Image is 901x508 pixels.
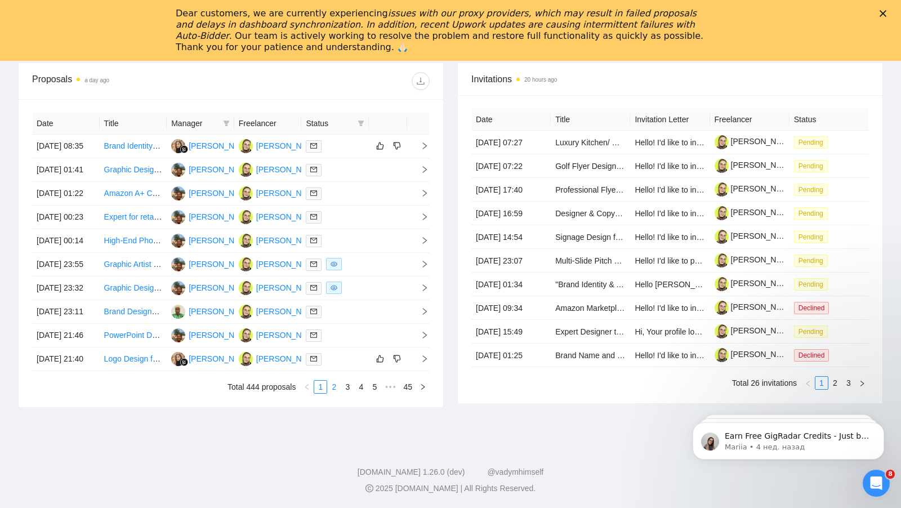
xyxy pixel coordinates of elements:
a: 1 [815,377,828,389]
span: mail [310,355,317,362]
a: AS[PERSON_NAME] [239,306,321,315]
a: D[PERSON_NAME] [171,283,253,292]
a: 5 [368,381,381,393]
img: AS [239,210,253,224]
td: [DATE] 01:41 [32,158,100,182]
td: Amazon Marketplace Specialist for Award-Winning Company [551,296,630,320]
a: D[PERSON_NAME] [171,330,253,339]
img: AO [171,305,185,319]
span: like [376,354,384,363]
div: [PERSON_NAME] [189,140,253,152]
td: Multi-Slide Pitch Deck Template Designer [551,249,630,273]
li: 2 [828,376,842,390]
a: Pending [794,327,832,336]
span: copyright [365,484,373,492]
button: dislike [390,352,404,366]
div: [PERSON_NAME] [189,163,253,176]
img: gigradar-bm.png [180,145,188,153]
div: [PERSON_NAME] [189,211,253,223]
a: D[PERSON_NAME] [171,259,253,268]
span: mail [310,190,317,197]
td: Logo Design for Pickleball Team Salty Hogs [100,347,167,371]
a: Pending [794,256,832,265]
img: gigradar-bm.png [180,358,188,366]
a: Graphic Designer for Brand Identity, Packaging and Digital Assets for Smartphones Distributor Brand [104,283,455,292]
button: like [373,352,387,366]
a: 2 [829,377,841,389]
span: like [376,141,384,150]
img: D [171,163,185,177]
a: Brand Name and Logo Creation Needed [555,351,697,360]
span: right [412,142,429,150]
img: AS [239,352,253,366]
img: c1ANJdDIEFa5DN5yolPp7_u0ZhHZCEfhnwVqSjyrCV9hqZg5SCKUb7hD_oUrqvcJOM [715,348,729,362]
a: [PERSON_NAME] [715,350,796,359]
span: right [412,355,429,363]
td: [DATE] 09:34 [471,296,551,320]
td: Expert for retail packaging design for a retail box [100,206,167,229]
img: AS [239,163,253,177]
a: Amazon A+ Content Designer Needed [104,189,238,198]
button: download [412,72,430,90]
div: [PERSON_NAME] [189,258,253,270]
li: 45 [399,380,416,394]
a: Pending [794,208,832,217]
a: AS[PERSON_NAME] [239,259,321,268]
a: 2 [328,381,340,393]
th: Title [551,109,630,131]
a: [PERSON_NAME] [715,279,796,288]
button: dislike [390,139,404,153]
span: eye [331,284,337,291]
span: Declined [794,349,829,362]
span: Pending [794,207,828,220]
td: [DATE] 15:49 [471,320,551,344]
a: AS[PERSON_NAME] [239,283,321,292]
a: Declined [794,303,834,312]
div: [PERSON_NAME] [256,353,321,365]
span: mail [310,166,317,173]
span: mail [310,237,317,244]
a: AO[PERSON_NAME] [171,306,253,315]
span: ••• [381,380,399,394]
span: mail [310,142,317,149]
span: Pending [794,278,828,291]
td: [DATE] 01:25 [471,344,551,367]
div: Dear customers, we are currently experiencing . Our team is actively working to resolve the probl... [176,8,707,53]
img: AS [239,305,253,319]
span: eye [331,261,337,268]
button: right [416,380,430,394]
a: 4 [355,381,367,393]
a: Graphic Designer Needed for 7 Blog Banners [104,165,263,174]
span: Manager [171,117,218,130]
time: a day ago [84,77,109,83]
iframe: Intercom notifications сообщение [676,399,901,478]
th: Status [790,109,869,131]
time: 20 hours ago [524,77,557,83]
div: 2025 [DOMAIN_NAME] | All Rights Reserved. [9,483,892,494]
span: dislike [393,354,401,363]
a: @vadymhimself [487,467,543,476]
li: 1 [314,380,327,394]
a: AS[PERSON_NAME] [239,212,321,221]
td: [DATE] 08:35 [32,135,100,158]
td: [DATE] 07:27 [471,131,551,154]
li: Next Page [416,380,430,394]
button: right [855,376,869,390]
td: [DATE] 17:40 [471,178,551,202]
a: D[PERSON_NAME] [171,212,253,221]
td: Graphic Artist – Direct Mail Postcard Design [100,253,167,277]
a: [PERSON_NAME] [715,161,796,170]
a: Graphic Artist – Direct Mail Postcard Design [104,260,257,269]
img: c1ANJdDIEFa5DN5yolPp7_u0ZhHZCEfhnwVqSjyrCV9hqZg5SCKUb7hD_oUrqvcJOM [715,159,729,173]
img: c1ANJdDIEFa5DN5yolPp7_u0ZhHZCEfhnwVqSjyrCV9hqZg5SCKUb7hD_oUrqvcJOM [715,230,729,244]
a: KY[PERSON_NAME] [171,141,253,150]
span: right [412,284,429,292]
li: Next Page [855,376,869,390]
li: 3 [842,376,855,390]
span: right [412,260,429,268]
span: left [304,384,310,390]
span: mail [310,284,317,291]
